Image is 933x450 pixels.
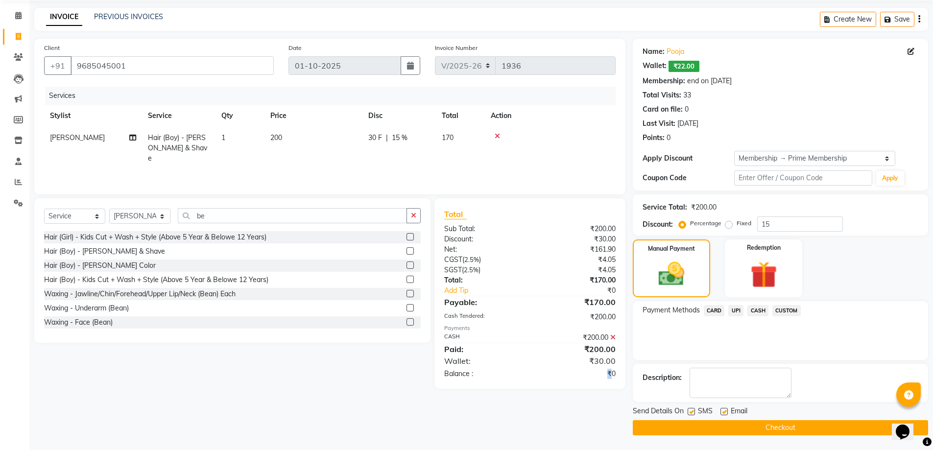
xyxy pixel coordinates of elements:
span: Send Details On [633,406,684,418]
label: Fixed [737,219,751,228]
div: Waxing - Underarm (Bean) [44,303,129,313]
span: 30 F [368,133,382,143]
div: ₹170.00 [530,296,623,308]
div: ₹170.00 [530,275,623,285]
button: Create New [820,12,876,27]
span: SGST [444,265,462,274]
div: CASH [437,332,530,343]
a: Pooja [667,47,684,57]
div: end on [DATE] [687,76,732,86]
div: Apply Discount [643,153,735,164]
span: Email [731,406,747,418]
span: CASH [747,305,768,316]
th: Stylist [44,105,142,127]
div: ₹30.00 [530,234,623,244]
div: 0 [685,104,689,115]
div: ₹4.05 [530,255,623,265]
img: _cash.svg [650,259,693,289]
label: Percentage [690,219,721,228]
th: Disc [362,105,436,127]
span: Payment Methods [643,305,700,315]
div: Balance : [437,369,530,379]
div: ₹30.00 [530,355,623,367]
span: CARD [704,305,725,316]
th: Service [142,105,215,127]
span: UPI [728,305,743,316]
input: Search by Name/Mobile/Email/Code [71,56,274,75]
iframe: chat widget [892,411,923,440]
div: Paid: [437,343,530,355]
div: Name: [643,47,665,57]
div: Hair (Boy) - [PERSON_NAME] Color [44,261,156,271]
div: Last Visit: [643,118,675,129]
div: ₹200.00 [530,312,623,322]
div: Coupon Code [643,173,735,183]
div: Hair (Girl) - Kids Cut + Wash + Style (Above 5 Year & Belowe 12 Years) [44,232,266,242]
a: Add Tip [437,285,545,296]
input: Search or Scan [178,208,407,223]
div: [DATE] [677,118,698,129]
div: ₹200.00 [530,224,623,234]
div: 33 [683,90,691,100]
button: Save [880,12,914,27]
div: ₹161.90 [530,244,623,255]
div: Waxing - Jawline/Chin/Forehead/Upper Lip/Neck (Bean) Each [44,289,236,299]
div: Discount: [437,234,530,244]
div: Service Total: [643,202,687,213]
div: ₹0 [530,369,623,379]
div: ₹200.00 [530,332,623,343]
img: _gift.svg [742,258,786,291]
span: SMS [698,406,713,418]
div: Description: [643,373,682,383]
button: Checkout [633,420,928,435]
div: Services [45,87,623,105]
span: Hair (Boy) - [PERSON_NAME] & Shave [148,133,207,163]
div: Wallet: [643,61,667,72]
div: ₹200.00 [530,343,623,355]
button: Apply [876,171,904,186]
span: CUSTOM [772,305,801,316]
span: [PERSON_NAME] [50,133,105,142]
div: ₹200.00 [691,202,717,213]
label: Redemption [747,243,781,252]
span: 2.5% [464,266,478,274]
div: ₹0 [546,285,623,296]
div: 0 [667,133,670,143]
div: Waxing - Face (Bean) [44,317,113,328]
span: 2.5% [464,256,479,263]
div: Cash Tendered: [437,312,530,322]
span: Total [444,209,467,219]
th: Total [436,105,485,127]
div: ₹4.05 [530,265,623,275]
label: Manual Payment [648,244,695,253]
button: +91 [44,56,72,75]
div: Payments [444,324,615,332]
span: 15 % [392,133,407,143]
div: ( ) [437,255,530,265]
div: Card on file: [643,104,683,115]
label: Date [288,44,302,52]
span: 1 [221,133,225,142]
div: Total: [437,275,530,285]
div: Sub Total: [437,224,530,234]
span: 170 [442,133,454,142]
div: Points: [643,133,665,143]
span: ₹22.00 [669,61,699,72]
th: Price [264,105,362,127]
span: | [386,133,388,143]
th: Qty [215,105,264,127]
input: Enter Offer / Coupon Code [734,170,872,186]
div: Hair (Boy) - [PERSON_NAME] & Shave [44,246,165,257]
div: Net: [437,244,530,255]
div: Wallet: [437,355,530,367]
div: Hair (Boy) - Kids Cut + Wash + Style (Above 5 Year & Belowe 12 Years) [44,275,268,285]
a: PREVIOUS INVOICES [94,12,163,21]
a: INVOICE [46,8,82,26]
th: Action [485,105,616,127]
span: CGST [444,255,462,264]
label: Client [44,44,60,52]
div: ( ) [437,265,530,275]
span: 200 [270,133,282,142]
div: Total Visits: [643,90,681,100]
div: Membership: [643,76,685,86]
